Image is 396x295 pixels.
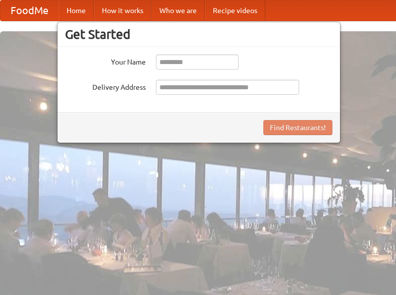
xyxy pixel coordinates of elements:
[65,27,332,42] h3: Get Started
[94,1,151,21] a: How it works
[65,54,146,67] label: Your Name
[65,80,146,92] label: Delivery Address
[205,1,265,21] a: Recipe videos
[263,120,332,135] button: Find Restaurants!
[151,1,205,21] a: Who we are
[59,1,94,21] a: Home
[1,1,59,21] a: FoodMe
